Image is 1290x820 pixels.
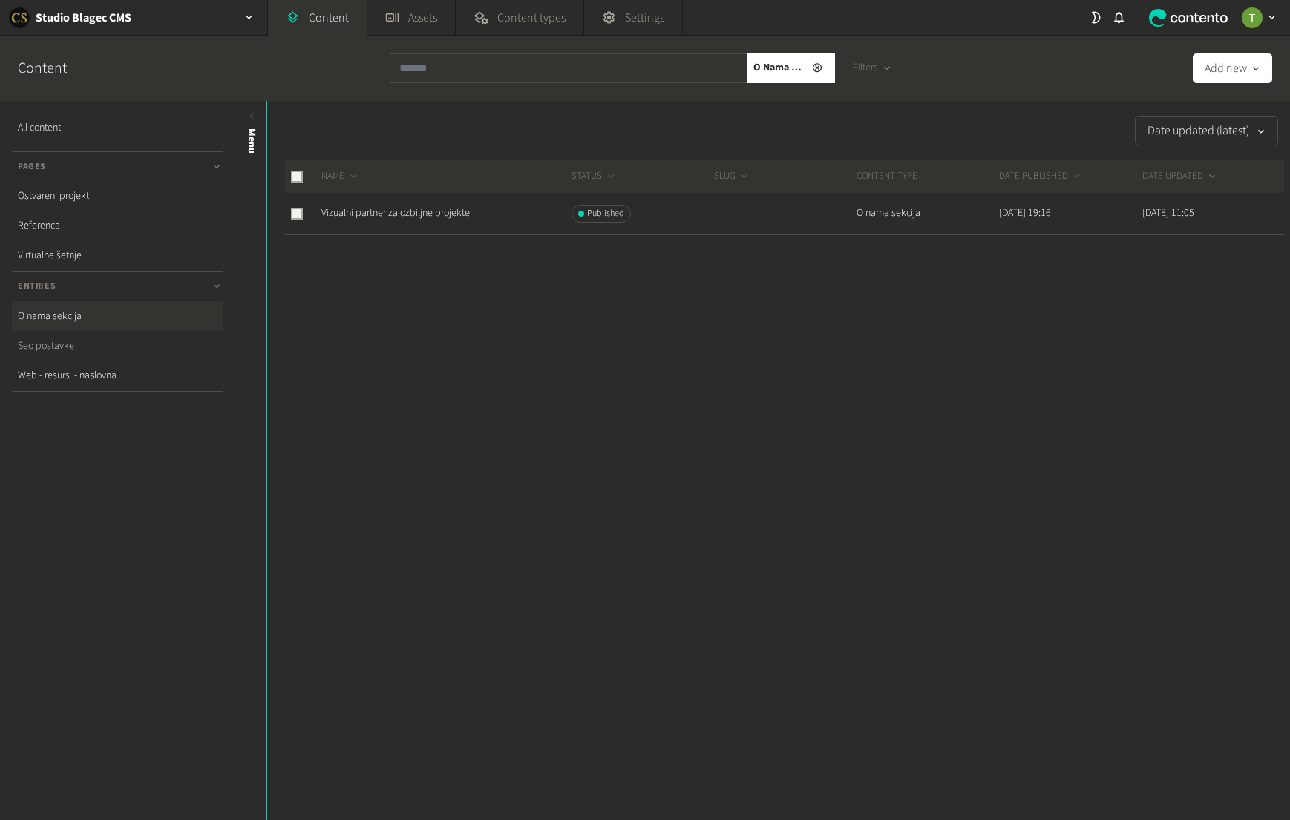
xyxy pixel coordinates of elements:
[321,206,470,220] a: Vizualni partner za ozbiljne projekte
[12,113,223,142] a: All content
[1135,116,1278,145] button: Date updated (latest)
[497,9,566,27] span: Content types
[1242,7,1263,28] img: Tihana Blagec
[18,57,101,79] h2: Content
[12,240,223,270] a: Virtualne šetnje
[853,60,878,76] span: Filters
[856,193,998,234] td: O nama sekcija
[12,181,223,211] a: Ostvareni projekt
[714,169,750,184] button: SLUG
[841,53,904,83] button: Filters
[18,160,46,174] span: Pages
[999,169,1083,184] button: DATE PUBLISHED
[12,361,223,390] a: Web - resursi - naslovna
[18,280,56,293] span: Entries
[625,9,664,27] span: Settings
[1142,169,1218,184] button: DATE UPDATED
[321,169,359,184] button: NAME
[244,128,260,154] span: Menu
[999,206,1051,220] time: [DATE] 19:16
[1193,53,1272,83] button: Add new
[572,169,617,184] button: STATUS
[12,331,223,361] a: Seo postavke
[12,301,223,331] a: O nama sekcija
[12,211,223,240] a: Referenca
[856,160,998,193] th: CONTENT TYPE
[587,207,624,220] span: Published
[9,7,30,28] img: Studio Blagec CMS
[1142,206,1194,220] time: [DATE] 11:05
[753,60,805,76] span: O nama sekcija
[36,9,131,27] h2: Studio Blagec CMS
